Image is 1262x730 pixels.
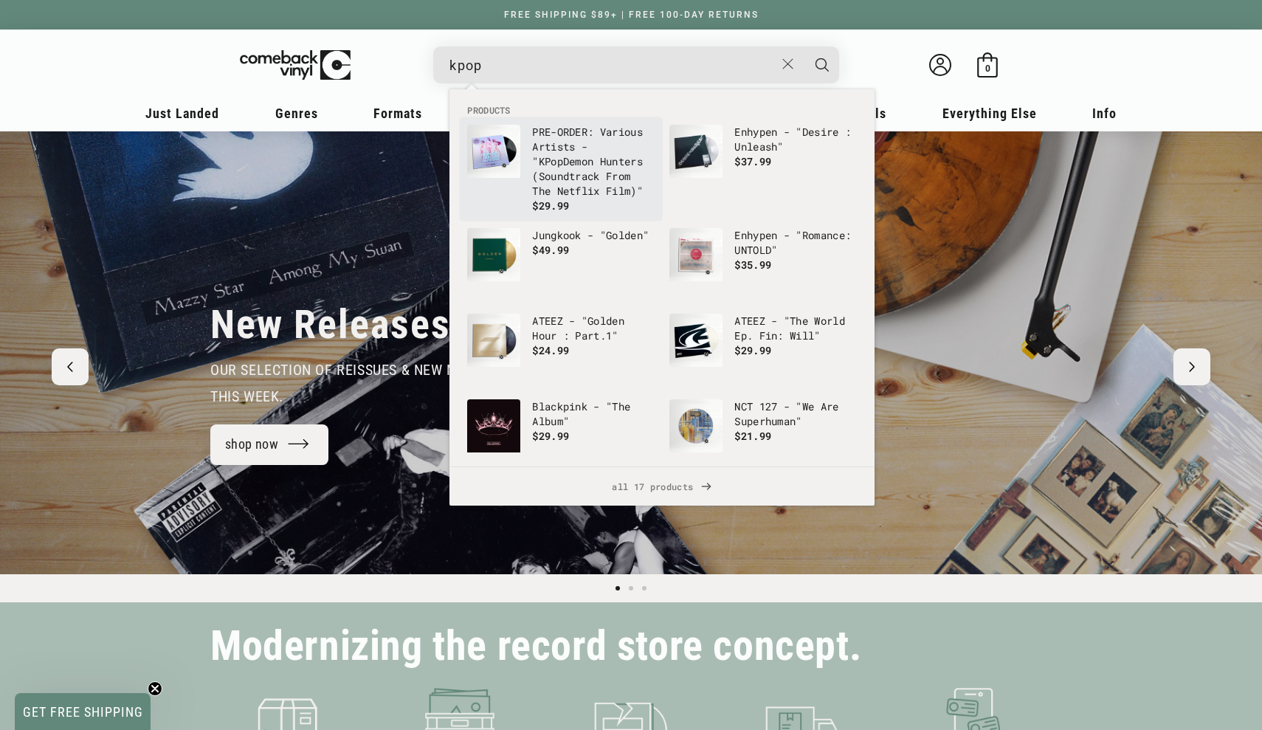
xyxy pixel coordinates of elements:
span: Genres [275,106,318,121]
li: products: Blackpink - "The Album" [460,392,662,478]
span: 0 [985,63,990,74]
button: Load slide 2 of 3 [624,582,638,595]
div: GET FREE SHIPPINGClose teaser [15,693,151,730]
a: Enhypen - "Desire : Unleash" Enhypen - "Desire : Unleash" $37.99 [669,125,857,196]
input: When autocomplete results are available use up and down arrows to review and enter to select [449,50,775,80]
p: Jungkook - "Golden" [532,228,655,243]
img: Blackpink - "The Album" [467,399,520,452]
img: ATEEZ - "The World Ep. Fin: Will" [669,314,723,367]
a: Blackpink - "The Album" Blackpink - "The Album" $29.99 [467,399,655,470]
p: Blackpink - "The Album" [532,399,655,429]
b: KPop [539,154,563,168]
span: GET FREE SHIPPING [23,704,143,720]
a: Enhypen - "Romance: UNTOLD" Enhypen - "Romance: UNTOLD" $35.99 [669,228,857,299]
li: products: Enhypen - "Desire : Unleash" [662,117,864,203]
a: shop now [210,424,328,465]
span: $29.99 [532,199,569,213]
button: Next slide [1173,348,1210,385]
button: Close teaser [148,681,162,696]
span: $29.99 [532,429,569,443]
button: Load slide 1 of 3 [611,582,624,595]
li: Products [460,104,864,117]
a: ATEEZ - "The World Ep. Fin: Will" ATEEZ - "The World Ep. Fin: Will" $29.99 [669,314,857,385]
a: NCT 127 - "We Are Superhuman" NCT 127 - "We Are Superhuman" $21.99 [669,399,857,470]
div: View All [449,466,875,506]
button: Close [775,48,802,80]
span: our selection of reissues & new music that dropped this week. [210,361,589,405]
a: PRE-ORDER: Various Artists - "KPop Demon Hunters (Soundtrack From The Netflix Film)" PRE-ORDER: V... [467,125,655,213]
p: ATEEZ - "Golden Hour : Part.1" [532,314,655,343]
p: Enhypen - "Romance: UNTOLD" [734,228,857,258]
div: Products [449,89,875,466]
span: Everything Else [942,106,1037,121]
img: NCT 127 - "We Are Superhuman" [669,399,723,452]
a: ATEEZ - "Golden Hour : Part.1" ATEEZ - "Golden Hour : Part.1" $24.99 [467,314,655,385]
p: PRE-ORDER: Various Artists - " Demon Hunters (Soundtrack From The Netflix Film)" [532,125,655,199]
p: NCT 127 - "We Are Superhuman" [734,399,857,429]
div: Search [433,47,839,83]
li: products: PRE-ORDER: Various Artists - "KPop Demon Hunters (Soundtrack From The Netflix Film)" [460,117,662,221]
button: Previous slide [52,348,89,385]
span: Formats [373,106,422,121]
a: all 17 products [449,467,875,506]
img: Enhypen - "Romance: UNTOLD" [669,228,723,281]
img: ATEEZ - "Golden Hour : Part.1" [467,314,520,367]
li: products: Enhypen - "Romance: UNTOLD" [662,221,864,306]
li: products: NCT 127 - "We Are Superhuman" [662,392,864,478]
li: products: ATEEZ - "The World Ep. Fin: Will" [662,306,864,392]
li: products: ATEEZ - "Golden Hour : Part.1" [460,306,662,392]
a: Jungkook - "Golden" Jungkook - "Golden" $49.99 [467,228,655,299]
p: ATEEZ - "The World Ep. Fin: Will" [734,314,857,343]
span: all 17 products [461,467,863,506]
span: $35.99 [734,258,771,272]
p: Enhypen - "Desire : Unleash" [734,125,857,154]
a: FREE SHIPPING $89+ | FREE 100-DAY RETURNS [489,10,773,20]
h2: New Releases [210,300,451,349]
img: Jungkook - "Golden" [467,228,520,281]
span: $21.99 [734,429,771,443]
span: $49.99 [532,243,569,257]
button: Load slide 3 of 3 [638,582,651,595]
button: Search [804,47,841,83]
li: products: Jungkook - "Golden" [460,221,662,306]
span: $37.99 [734,154,771,168]
span: Info [1092,106,1117,121]
span: Just Landed [145,106,219,121]
span: $24.99 [532,343,569,357]
span: $29.99 [734,343,771,357]
h2: Modernizing the record store concept. [210,629,861,664]
img: PRE-ORDER: Various Artists - "KPop Demon Hunters (Soundtrack From The Netflix Film)" [467,125,520,178]
img: Enhypen - "Desire : Unleash" [669,125,723,178]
